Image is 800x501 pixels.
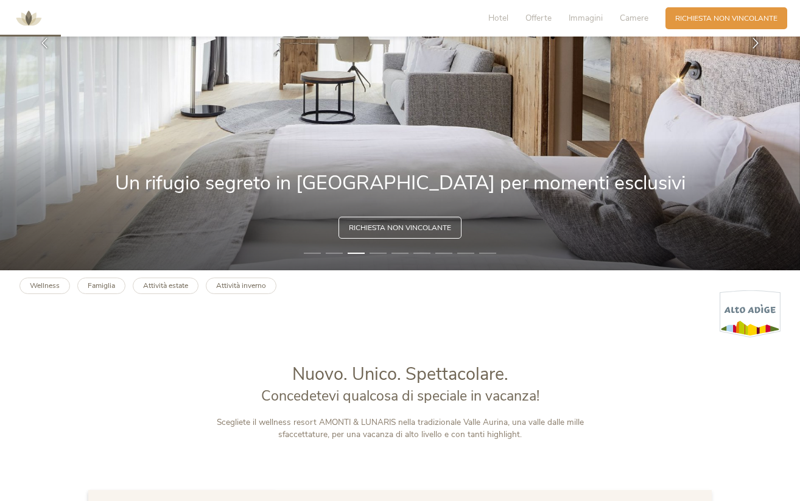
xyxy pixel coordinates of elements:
span: Concedetevi qualcosa di speciale in vacanza! [261,387,539,405]
a: Wellness [19,278,70,294]
span: Immagini [569,12,603,24]
a: AMONTI & LUNARIS Wellnessresort [10,15,47,21]
span: Richiesta non vincolante [675,13,777,24]
span: Hotel [488,12,508,24]
b: Attività estate [143,281,188,290]
img: Alto Adige [720,290,781,338]
p: Scegliete il wellness resort AMONTI & LUNARIS nella tradizionale Valle Aurina, una valle dalle mi... [197,416,603,441]
b: Famiglia [88,281,115,290]
span: Camere [620,12,648,24]
b: Attività inverno [216,281,266,290]
span: Nuovo. Unico. Spettacolare. [292,362,508,386]
a: Attività inverno [206,278,276,294]
a: Famiglia [77,278,125,294]
a: Attività estate [133,278,198,294]
span: Offerte [525,12,552,24]
span: Richiesta non vincolante [349,223,451,233]
b: Wellness [30,281,60,290]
